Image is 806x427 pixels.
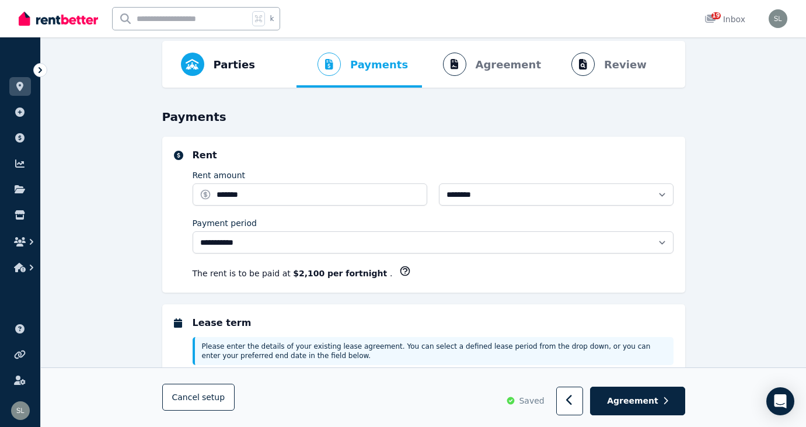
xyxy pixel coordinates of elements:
[711,12,721,19] span: 19
[766,387,794,415] div: Open Intercom Messenger
[193,268,393,279] p: The rent is to be paid at .
[162,384,235,411] button: Cancelsetup
[193,148,674,162] h5: Rent
[519,395,544,407] span: Saved
[162,41,685,88] nav: Progress
[590,387,685,416] button: Agreement
[193,217,257,229] label: Payment period
[293,269,390,278] b: $2,100 per fortnight
[296,41,417,88] button: Payments
[19,10,98,27] img: RentBetter
[193,316,674,330] h5: Lease term
[172,393,225,402] span: Cancel
[769,9,787,28] img: Sean Lennon
[11,401,30,420] img: Sean Lennon
[350,57,408,73] span: Payments
[214,57,255,73] span: Parties
[193,169,246,181] label: Rent amount
[704,13,745,25] div: Inbox
[202,342,651,360] span: Please enter the details of your existing lease agreement. You can select a defined lease period ...
[607,395,658,407] span: Agreement
[270,14,274,23] span: k
[202,392,225,404] span: setup
[162,109,685,125] h3: Payments
[172,41,264,88] button: Parties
